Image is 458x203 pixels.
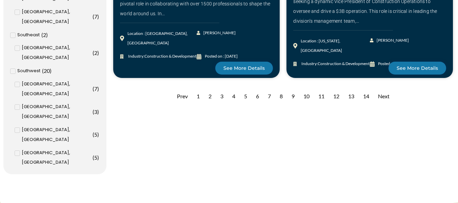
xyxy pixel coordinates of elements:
span: Southwest [17,66,40,76]
div: 2 [205,88,215,105]
span: [PERSON_NAME] [202,28,236,38]
span: 20 [44,67,50,74]
div: Location : [US_STATE], [GEOGRAPHIC_DATA] [301,36,370,56]
div: 7 [264,88,274,105]
span: 2 [94,49,97,56]
span: ( [93,85,94,92]
span: ( [93,131,94,138]
div: 4 [229,88,239,105]
span: ) [97,85,99,92]
span: 5 [94,154,97,161]
a: [PERSON_NAME] [370,36,408,45]
span: ( [93,13,94,20]
span: ) [50,67,52,74]
span: ( [41,32,43,38]
span: ( [93,108,94,115]
span: 2 [43,32,46,38]
span: [GEOGRAPHIC_DATA], [GEOGRAPHIC_DATA] [22,102,91,122]
span: ) [97,131,99,138]
a: See More Details [389,62,446,75]
span: See More Details [223,66,265,70]
div: 13 [345,88,358,105]
div: 14 [360,88,373,105]
a: See More Details [215,62,273,75]
div: 1 [193,88,203,105]
span: [GEOGRAPHIC_DATA], [GEOGRAPHIC_DATA] [22,125,91,145]
div: 11 [315,88,328,105]
span: ) [97,13,99,20]
div: Prev [174,88,191,105]
span: 7 [94,13,97,20]
span: 7 [94,85,97,92]
a: Industry:Construction & Development [120,52,197,61]
span: [GEOGRAPHIC_DATA], [GEOGRAPHIC_DATA] [22,79,91,99]
div: 9 [288,88,298,105]
span: ) [97,154,99,161]
span: ) [97,49,99,56]
span: [GEOGRAPHIC_DATA], [GEOGRAPHIC_DATA] [22,7,91,27]
span: See More Details [397,66,438,70]
div: Location : [GEOGRAPHIC_DATA], [GEOGRAPHIC_DATA] [127,29,197,48]
span: Construction & Development [144,54,196,59]
div: Next [375,88,393,105]
span: [GEOGRAPHIC_DATA], [GEOGRAPHIC_DATA] [22,43,91,63]
div: 3 [217,88,227,105]
div: 6 [253,88,262,105]
div: 5 [241,88,251,105]
span: ( [42,67,44,74]
span: ) [97,108,99,115]
div: 10 [300,88,313,105]
a: [PERSON_NAME] [197,28,235,38]
span: ) [46,32,48,38]
span: 5 [94,131,97,138]
span: [PERSON_NAME] [375,36,409,45]
div: 8 [276,88,286,105]
div: 12 [330,88,343,105]
span: ( [93,49,94,56]
span: Industry: [126,52,196,61]
span: [GEOGRAPHIC_DATA], [GEOGRAPHIC_DATA] [22,148,91,168]
span: Southeast [17,30,40,40]
span: ( [93,154,94,161]
span: 3 [94,108,97,115]
div: Posted on : [DATE] [205,52,238,61]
